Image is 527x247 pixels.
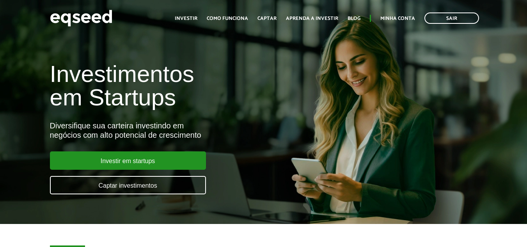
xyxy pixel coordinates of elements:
h1: Investimentos em Startups [50,62,302,109]
a: Investir em startups [50,151,206,170]
a: Blog [348,16,360,21]
img: EqSeed [50,8,112,28]
a: Investir [175,16,197,21]
a: Captar investimentos [50,176,206,194]
a: Minha conta [380,16,415,21]
a: Captar [257,16,277,21]
div: Diversifique sua carteira investindo em negócios com alto potencial de crescimento [50,121,302,140]
a: Aprenda a investir [286,16,338,21]
a: Sair [424,12,479,24]
a: Como funciona [207,16,248,21]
